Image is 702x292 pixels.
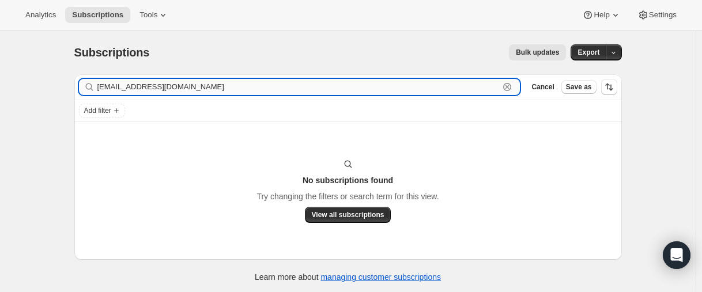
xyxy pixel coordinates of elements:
span: Analytics [25,10,56,20]
p: Learn more about [255,271,441,283]
span: Bulk updates [516,48,559,57]
button: Settings [631,7,684,23]
button: Help [575,7,628,23]
button: Bulk updates [509,44,566,60]
span: View all subscriptions [312,210,384,219]
div: Open Intercom Messenger [663,241,690,269]
span: Subscriptions [72,10,123,20]
span: Help [594,10,609,20]
button: Cancel [527,80,558,94]
span: Add filter [84,106,111,115]
button: Clear [501,81,513,93]
span: Subscriptions [74,46,150,59]
span: Export [578,48,599,57]
button: Add filter [79,104,125,117]
button: Analytics [18,7,63,23]
input: Filter subscribers [97,79,500,95]
p: Try changing the filters or search term for this view. [256,191,439,202]
button: View all subscriptions [305,207,391,223]
span: Settings [649,10,677,20]
span: Save as [566,82,592,92]
button: Tools [133,7,176,23]
button: Export [571,44,606,60]
span: Tools [139,10,157,20]
button: Subscriptions [65,7,130,23]
h3: No subscriptions found [303,175,393,186]
button: Sort the results [601,79,617,95]
span: Cancel [531,82,554,92]
button: Save as [561,80,597,94]
a: managing customer subscriptions [320,272,441,282]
